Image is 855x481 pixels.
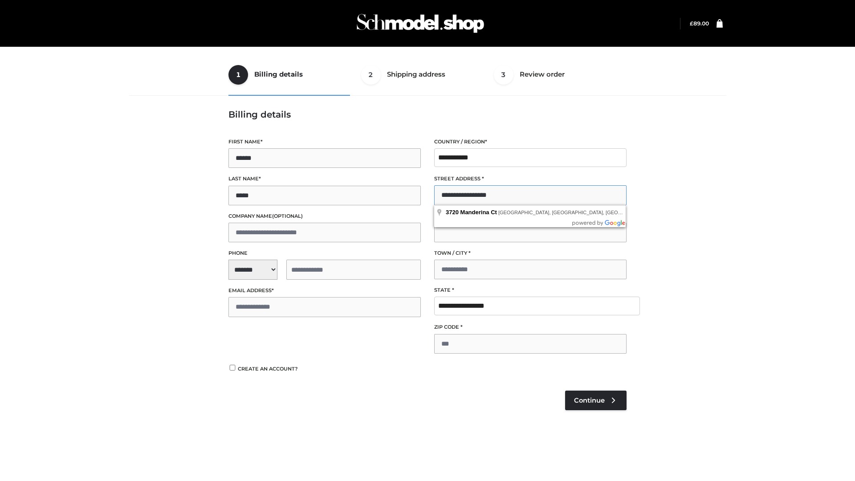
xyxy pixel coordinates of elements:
label: Email address [228,286,421,295]
a: £89.00 [690,20,709,27]
label: Phone [228,249,421,257]
label: First name [228,138,421,146]
span: £ [690,20,693,27]
label: Company name [228,212,421,220]
input: Create an account? [228,365,236,371]
bdi: 89.00 [690,20,709,27]
img: Schmodel Admin 964 [354,6,487,41]
span: Create an account? [238,366,298,372]
label: Last name [228,175,421,183]
label: Town / City [434,249,627,257]
label: Street address [434,175,627,183]
label: ZIP Code [434,323,627,331]
span: 3720 [446,209,459,216]
span: [GEOGRAPHIC_DATA], [GEOGRAPHIC_DATA], [GEOGRAPHIC_DATA] [498,210,657,215]
span: Continue [574,396,605,404]
label: Country / Region [434,138,627,146]
label: State [434,286,627,294]
a: Continue [565,391,627,410]
h3: Billing details [228,109,627,120]
span: (optional) [272,213,303,219]
span: Manderina Ct [460,209,497,216]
